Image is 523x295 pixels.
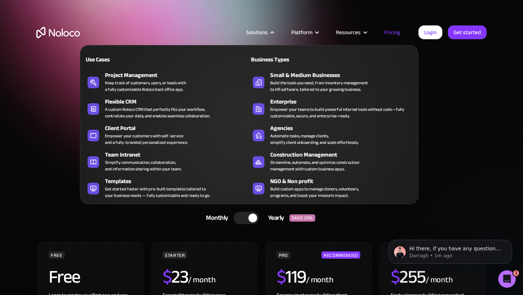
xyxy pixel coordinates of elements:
div: A custom Noloco CRM that perfectly fits your workflow, centralizes your data, and enables seamles... [105,106,210,119]
div: CHOOSE YOUR PLAN [36,190,487,209]
div: SAVE 20% [289,214,315,222]
div: Solutions [246,28,268,37]
div: Construction Management [270,150,418,159]
div: Solutions [237,28,282,37]
a: Team IntranetSimplify communication, collaboration,and information sharing within your team. [84,149,249,174]
a: Project ManagementKeep track of customers, users, or leads witha fully customizable Noloco back o... [84,69,249,94]
span: $ [391,260,400,294]
div: Use Cases [84,55,163,64]
span: $ [163,260,172,294]
a: Small & Medium BusinessesBuild the tools you need, from inventory managementto HR software, tailo... [249,69,414,94]
div: Empower your teams to build powerful internal tools without code—fully customizable, secure, and ... [270,106,411,119]
iframe: Intercom notifications message [378,225,523,275]
a: Login [418,25,442,39]
div: FREE [49,251,65,259]
div: / month [306,274,333,286]
div: Keep track of customers, users, or leads with a fully customizable Noloco back office app. [105,80,186,93]
div: Small & Medium Businesses [270,71,418,80]
div: Business Types [249,55,329,64]
a: EnterpriseEmpower your teams to build powerful internal tools without code—fully customizable, se... [249,96,414,121]
span: $ [277,260,286,294]
div: PRO [277,251,290,259]
a: Flexible CRMA custom Noloco CRM that perfectly fits your workflow,centralizes your data, and enab... [84,96,249,121]
h2: 255 [391,268,426,286]
div: Project Management [105,71,252,80]
div: STARTER [163,251,187,259]
a: Construction ManagementStreamline, automate, and optimize constructionmanagement with custom busi... [249,149,414,174]
div: Build custom apps to manage donors, volunteers, programs, and boost your mission’s impact. [270,186,359,199]
div: / month [188,274,215,286]
div: Build the tools you need, from inventory management to HR software, tailored to your growing busi... [270,80,368,93]
div: RECOMMENDED [321,251,360,259]
div: Platform [291,28,312,37]
a: Client PortalEmpower your customers with self-serviceand a fully-branded personalized experience. [84,122,249,147]
iframe: Intercom live chat [498,270,516,288]
div: Get started faster with pre-built templates tailored to your business needs — fully customizable ... [105,186,210,199]
div: / month [426,274,453,286]
a: Pricing [375,28,409,37]
a: Get started [448,25,487,39]
div: Enterprise [270,97,418,106]
a: AgenciesAutomate tasks, manage clients,simplify client onboarding, and scale effortlessly. [249,122,414,147]
a: Business Types [249,51,414,68]
h2: Free [49,268,80,286]
a: TemplatesGet started faster with pre-built templates tailored toyour business needs — fully custo... [84,175,249,200]
div: Resources [336,28,361,37]
div: Monthly [197,213,234,223]
div: Empower your customers with self-service and a fully-branded personalized experience. [105,133,188,146]
div: Flexible CRM [105,97,252,106]
div: Automate tasks, manage clients, simplify client onboarding, and scale effortlessly. [270,133,358,146]
div: Platform [282,28,327,37]
nav: Solutions [80,35,418,204]
h2: 119 [277,268,306,286]
div: Yearly [259,213,289,223]
div: Client Portal [105,124,252,133]
span: 1 [513,270,519,276]
div: NGO & Non profit [270,177,418,186]
a: home [36,27,80,38]
h1: Flexible Pricing Designed for Business [36,62,487,105]
h2: Start for free. Upgrade to support your business at any stage. [36,113,487,124]
a: NGO & Non profitBuild custom apps to manage donors, volunteers,programs, and boost your mission’s... [249,175,414,200]
div: Team Intranet [105,150,252,159]
div: Templates [105,177,252,186]
a: Use Cases [84,51,249,68]
div: Streamline, automate, and optimize construction management with custom business apps. [270,159,359,172]
div: Simplify communication, collaboration, and information sharing within your team. [105,159,182,172]
div: Resources [327,28,375,37]
div: Agencies [270,124,418,133]
h2: 23 [163,268,188,286]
